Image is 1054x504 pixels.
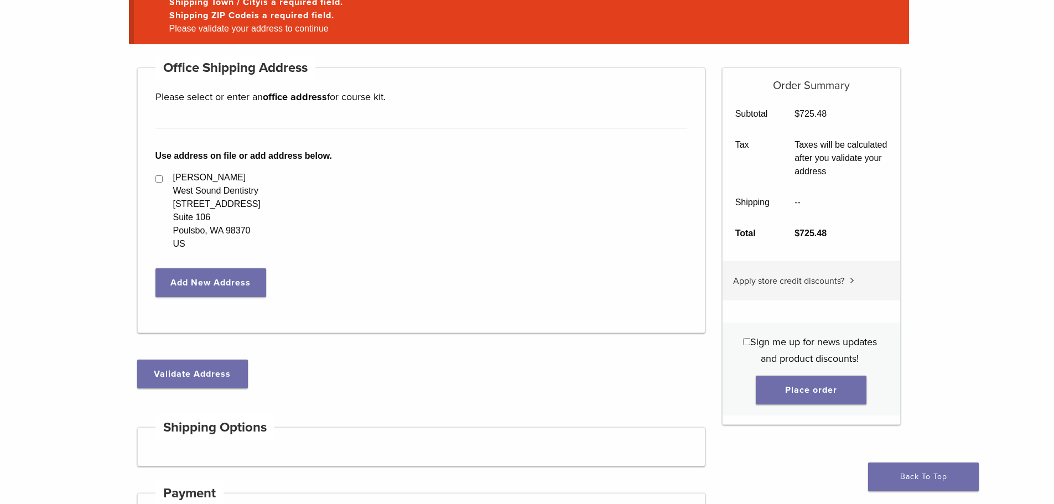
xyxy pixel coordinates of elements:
[795,228,827,238] bdi: 725.48
[723,218,782,249] th: Total
[169,10,252,21] strong: Shipping ZIP Code
[155,149,688,163] b: Use address on file or add address below.
[723,187,782,218] th: Shipping
[155,55,316,81] h4: Office Shipping Address
[723,129,782,187] th: Tax
[850,278,854,283] img: caret.svg
[155,414,275,441] h4: Shipping Options
[723,68,900,92] h5: Order Summary
[169,10,334,21] a: Shipping ZIP Codeis a required field.
[750,336,877,365] span: Sign me up for news updates and product discounts!
[756,376,866,404] button: Place order
[795,109,827,118] bdi: 725.48
[263,91,327,103] strong: office address
[165,22,891,35] li: Please validate your address to continue
[155,268,266,297] a: Add New Address
[733,276,844,287] span: Apply store credit discounts?
[723,98,782,129] th: Subtotal
[782,129,900,187] td: Taxes will be calculated after you validate your address
[137,360,248,388] button: Validate Address
[173,171,261,251] div: [PERSON_NAME] West Sound Dentistry [STREET_ADDRESS] Suite 106 Poulsbo, WA 98370 US
[155,89,688,105] p: Please select or enter an for course kit.
[795,228,799,238] span: $
[795,198,801,207] span: --
[795,109,799,118] span: $
[868,463,979,491] a: Back To Top
[743,338,750,345] input: Sign me up for news updates and product discounts!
